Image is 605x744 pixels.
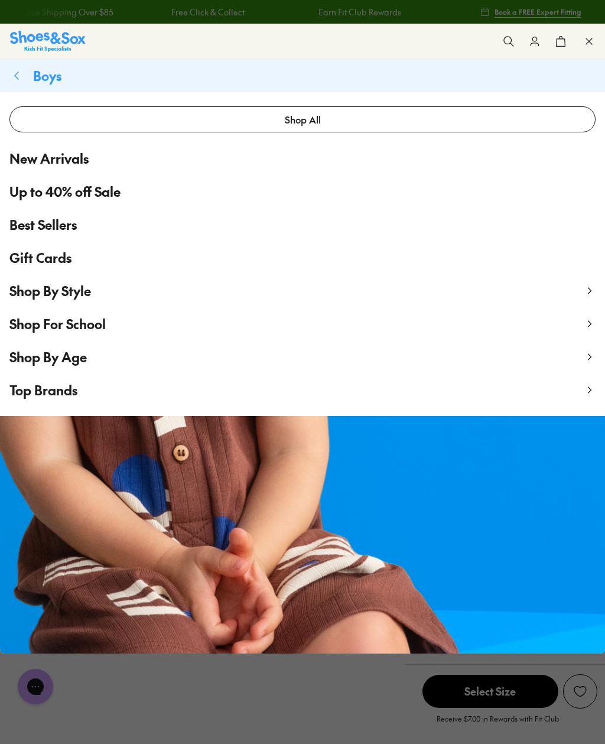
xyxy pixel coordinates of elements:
[33,67,61,85] span: Boys
[9,381,77,399] span: Top Brands
[10,31,86,51] a: Shoes & Sox
[9,248,71,268] span: Gift Cards
[9,282,91,300] span: Shop By Style
[9,215,77,235] span: Best Sellers
[9,106,596,132] a: Shop All
[480,1,581,22] a: Book a FREE Expert Fitting
[12,665,59,709] iframe: Gorgias live chat messenger
[10,31,86,51] img: SNS_Logo_Responsive.svg
[422,675,558,708] span: Select Size
[9,315,106,333] span: Shop For School
[422,674,558,709] button: Select Size
[437,713,559,735] p: Receive $7.00 in Rewards with Fit Club
[9,182,121,202] span: Up to 40% off Sale
[9,149,89,168] span: New Arrivals
[495,7,581,17] span: Book a FREE Expert Fitting
[9,348,87,366] span: Shop By Age
[563,674,597,709] button: Add to Wishlist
